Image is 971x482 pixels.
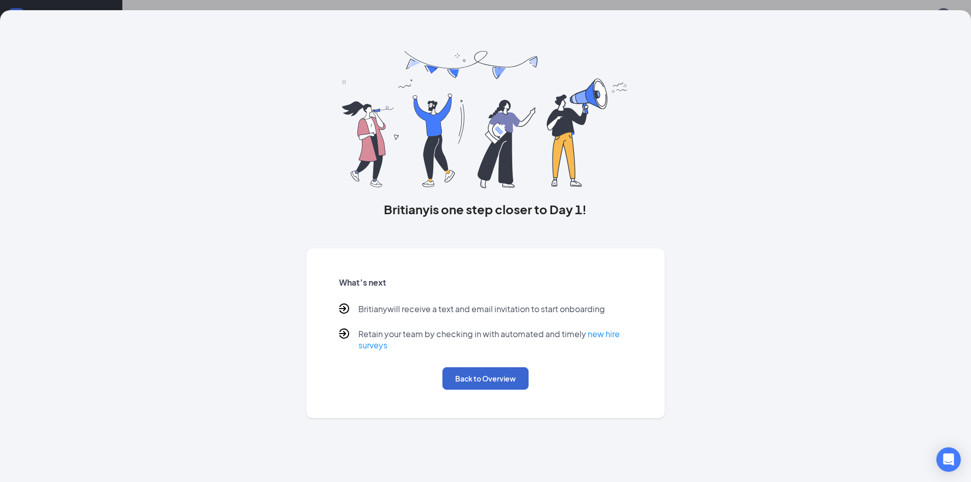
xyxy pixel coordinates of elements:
[342,51,629,188] img: you are all set
[306,200,665,218] h3: Britiany is one step closer to Day 1!
[358,303,605,316] p: Britiany will receive a text and email invitation to start onboarding
[339,277,633,288] h5: What’s next
[358,328,620,350] a: new hire surveys
[358,328,633,351] p: Retain your team by checking in with automated and timely
[936,447,961,472] div: Open Intercom Messenger
[442,367,529,390] button: Back to Overview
